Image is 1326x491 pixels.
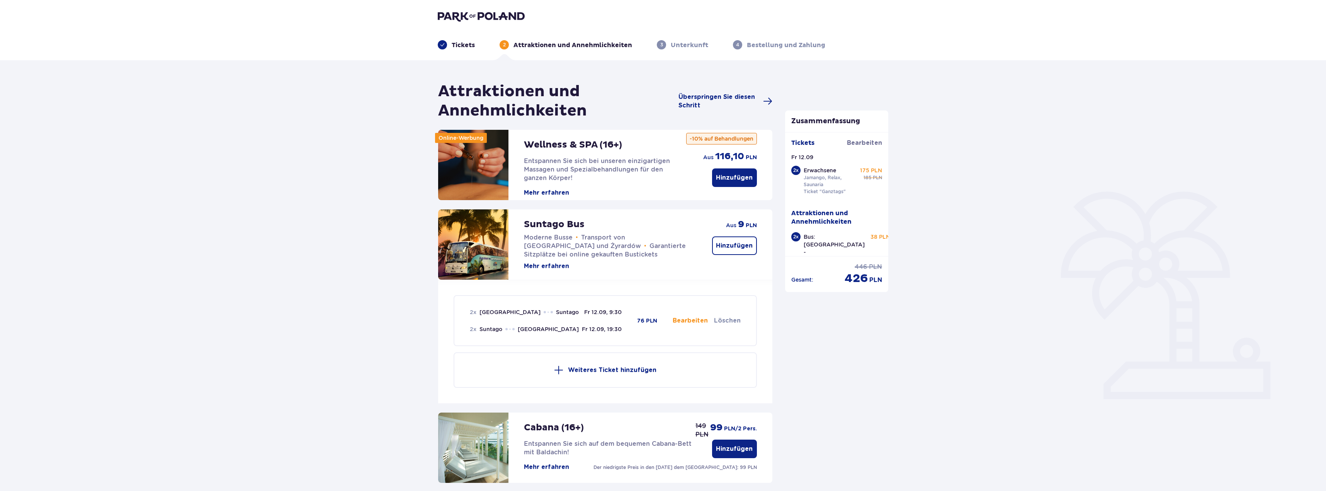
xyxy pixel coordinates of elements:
font: PLN [724,426,735,432]
font: 99 [710,422,722,433]
font: Suntago [479,326,502,332]
font: PLN [746,155,757,160]
button: Hinzufügen [712,440,757,458]
font: 185 [864,175,871,180]
button: Hinzufügen [712,168,757,187]
font: 2 [470,309,473,315]
font: Mehr erfahren [524,464,569,470]
img: Attraktion [438,413,508,483]
font: Cabana (16+) [524,422,584,433]
font: Suntago Bus [524,219,585,230]
font: Gesamt [791,277,812,283]
font: Unterkunft [671,41,708,49]
font: Tickets [452,41,475,49]
font: Erwachsene [804,167,836,173]
font: 2 [793,167,796,173]
font: Attraktionen und Annehmlichkeiten [438,82,587,121]
font: Fr 12.09, 9:30 [584,309,622,315]
font: Entspannen Sie sich auf dem bequemen Cabana-Bett mit Baldachin! [524,440,692,456]
font: 9 [738,219,744,230]
button: Mehr erfahren [524,262,569,270]
font: /2 Pers. [735,426,757,432]
font: Attraktionen und Annehmlichkeiten [513,41,632,49]
font: Tickets [791,139,814,147]
a: Überspringen Sie diesen Schritt [678,93,772,110]
font: 2 [793,234,796,240]
button: Bearbeiten [673,316,708,325]
font: Online-Werbung [439,135,483,141]
font: aus [703,154,714,160]
font: x [473,326,476,332]
font: x [796,167,799,173]
font: Mehr erfahren [524,190,569,196]
font: Hinzufügen [716,175,753,181]
font: 38 PLN [870,234,890,240]
img: Attraktion [438,130,508,200]
img: Attraktion [438,209,508,280]
font: x [796,234,799,240]
button: Mehr erfahren [524,189,569,197]
img: Punkte [505,328,515,330]
font: 426 [845,271,868,285]
font: aus [726,222,736,228]
font: Suntago [556,309,579,315]
img: Punkte [544,311,553,313]
font: Fr 12.09 [791,154,813,160]
font: [GEOGRAPHIC_DATA] [479,309,541,315]
button: Mehr erfahren [524,463,569,471]
a: Bearbeiten [847,139,882,147]
font: Fr 12.09, 19:30 [582,326,622,332]
font: Bus: [GEOGRAPHIC_DATA] - [GEOGRAPHIC_DATA] - [GEOGRAPHIC_DATA] [804,234,865,279]
font: Zusammenfassung [791,117,860,126]
font: 4 [736,42,739,48]
font: Hinzufügen [716,446,753,452]
font: • [644,242,646,250]
font: Mehr erfahren [524,263,569,269]
font: 116,10 [715,151,744,162]
font: 175 PLN [860,167,882,173]
font: PLN [746,223,757,228]
font: Bearbeiten [847,140,882,146]
font: Attraktionen und Annehmlichkeiten [791,209,852,226]
font: 2 [470,326,473,332]
font: 446 [855,263,867,270]
font: Bestellung und Zahlung [747,41,825,49]
button: Löschen [714,316,741,325]
font: : [812,277,813,283]
button: Hinzufügen [712,236,757,255]
font: Entspannen Sie sich bei unseren einzigartigen Massagen und Spezialbehandlungen für den ganzen Kör... [524,157,670,182]
font: 3 [660,42,663,48]
font: Der niedrigste Preis in den [DATE] dem [GEOGRAPHIC_DATA]: [593,464,738,470]
font: Ticket "Ganztags" [804,189,846,194]
font: -10% auf Behandlungen [690,136,753,142]
font: Weiteres Ticket hinzufügen [568,367,656,373]
button: Weiteres Ticket hinzufügen [454,352,757,388]
img: Logo des Parks von Polen [438,11,525,22]
font: 76 PLN [637,318,657,324]
font: Überspringen Sie diesen Schritt [678,94,755,109]
font: PLN [873,175,882,180]
font: PLN [869,277,882,283]
font: 99 PLN [740,464,757,470]
font: Löschen [714,318,741,324]
font: 2 [503,42,506,48]
font: ​​Transport von [GEOGRAPHIC_DATA] und Żyrardów [524,234,641,250]
font: • [576,234,578,241]
font: Bearbeiten [673,318,708,324]
font: 149 PLN [695,422,709,438]
font: Jamango, Relax, Saunaria [804,175,841,187]
font: Wellness & SPA (16+) [524,139,622,151]
font: Moderne Busse [524,234,573,241]
font: x [473,309,476,315]
font: Hinzufügen [716,243,753,249]
font: PLN [869,263,882,270]
font: [GEOGRAPHIC_DATA] [518,326,579,332]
